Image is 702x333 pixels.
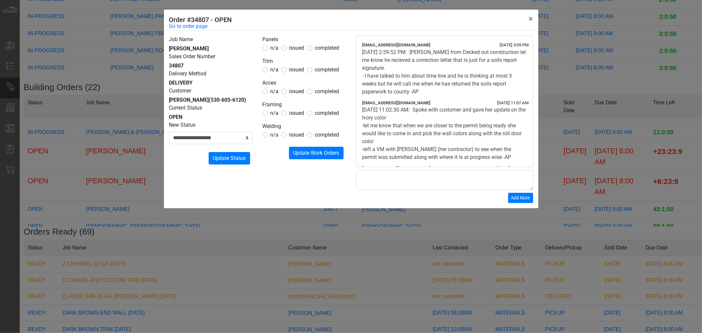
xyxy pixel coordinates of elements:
span: Update Status [213,155,246,161]
span: completed [315,88,339,94]
span: completed [315,110,339,116]
button: Update Status [209,152,250,165]
button: Add Note [508,193,533,203]
span: issued [289,132,304,138]
span: Update Work Orders [293,150,339,156]
label: Sales Order Number [169,53,216,61]
div: 34807 [169,62,253,70]
legend: Framing [263,101,346,109]
span: completed [315,66,339,73]
span: n/a [271,110,279,116]
span: Add Note [511,195,530,200]
div: [DATE] 11:07 AM [497,100,529,106]
span: issued [289,110,304,116]
span: issued [289,88,304,94]
span: [EMAIL_ADDRESS][DOMAIN_NAME] [362,42,431,47]
label: Customer [169,87,192,95]
legend: Acces [263,79,346,88]
div: [DATE] 11:02:30 AM: Spoke with customer and gave her update on the Ivory color -let me know that ... [362,106,527,161]
legend: Trim [263,57,346,66]
button: Update Work Orders [289,147,344,159]
legend: Welding [263,122,346,131]
span: completed [315,45,339,51]
div: OPEN [169,113,253,121]
span: completed [315,132,339,138]
span: n/a [271,66,279,73]
label: New Status [169,121,196,129]
span: n/a [271,45,279,51]
span: (530-605-6120) [209,97,247,103]
span: issued [289,45,304,51]
label: Job Name [169,36,193,43]
button: Close [524,10,538,28]
span: issued [289,66,304,73]
div: [DATE] 2:59:52 PM: [PERSON_NAME] from Decked out construction let me know he recieved a correctio... [362,48,527,96]
span: [EMAIL_ADDRESS][DOMAIN_NAME] [362,166,431,171]
div: [PERSON_NAME] [169,96,253,104]
span: n/a [271,132,279,138]
h5: Order #34807 - OPEN [169,15,232,25]
label: Delivery Method [169,70,207,78]
span: n/a [271,88,279,94]
a: Go to order page [169,22,208,30]
div: [DATE] 3:09 PM [500,42,529,48]
label: Current Status [169,104,202,112]
div: DELIVERY [169,79,253,87]
span: [PERSON_NAME] [169,45,209,52]
div: [DATE] 10:59 AM [497,165,529,172]
legend: Panels [263,36,346,44]
span: [EMAIL_ADDRESS][DOMAIN_NAME] [362,100,431,105]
